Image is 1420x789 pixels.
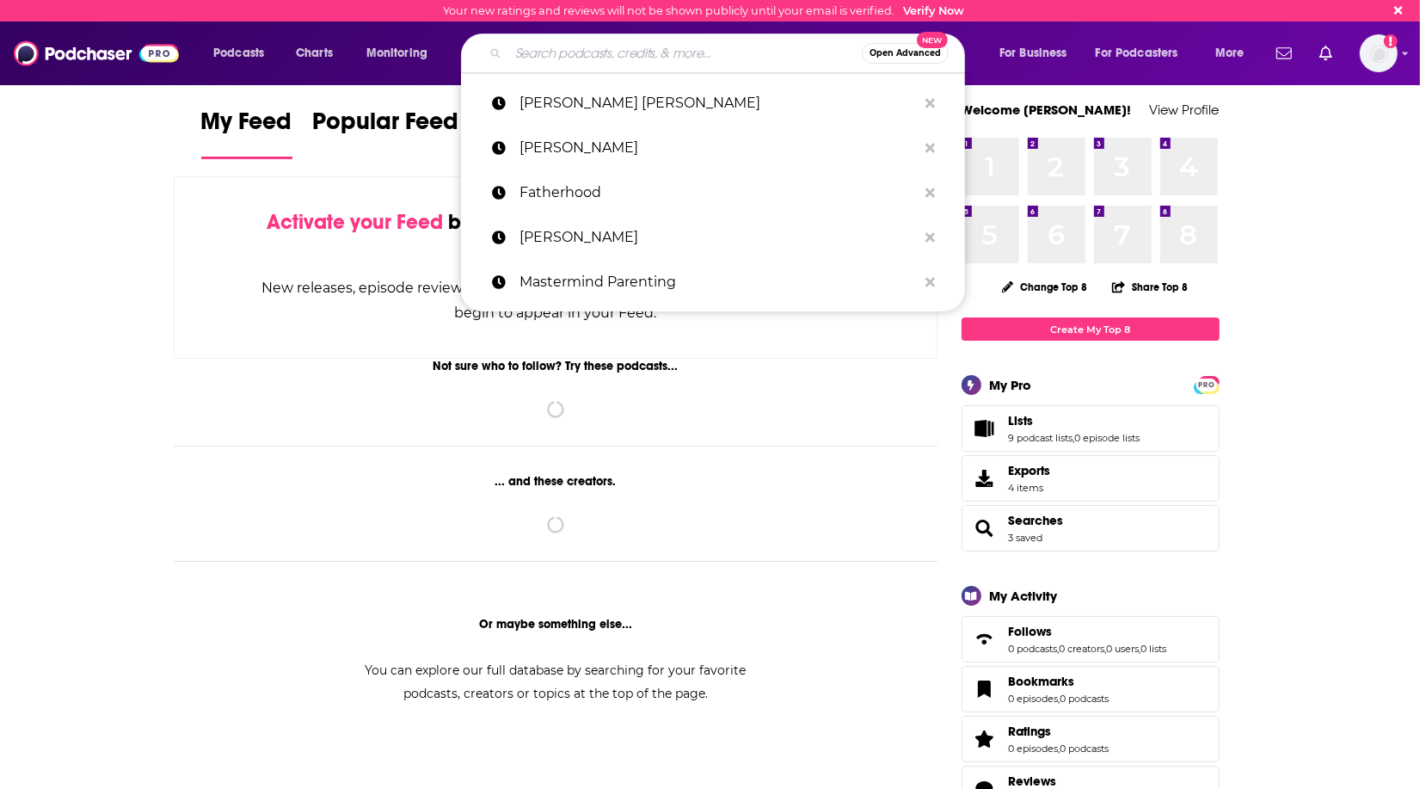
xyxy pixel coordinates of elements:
[962,716,1220,762] span: Ratings
[1312,39,1339,68] a: Show notifications dropdown
[1096,41,1178,65] span: For Podcasters
[313,107,459,159] a: Popular Feed
[477,34,981,73] div: Search podcasts, credits, & more...
[1009,724,1110,739] a: Ratings
[261,210,851,260] div: by following Podcasts, Creators, Lists, and other Users!
[903,4,964,17] a: Verify Now
[870,49,941,58] span: Open Advanced
[962,616,1220,663] span: Follows
[461,126,965,170] a: [PERSON_NAME]
[354,40,450,67] button: open menu
[987,40,1089,67] button: open menu
[443,4,964,17] div: Your new ratings and reviews will not be shown publicly until your email is verified.
[990,588,1058,604] div: My Activity
[174,474,938,489] div: ... and these creators.
[1009,724,1052,739] span: Ratings
[1009,624,1053,639] span: Follows
[14,37,179,70] img: Podchaser - Follow, Share and Rate Podcasts
[992,276,1098,298] button: Change Top 8
[1107,643,1140,655] a: 0 users
[519,215,917,260] p: Amy Jo Martin
[213,41,264,65] span: Podcasts
[1009,432,1073,444] a: 9 podcast lists
[1075,432,1140,444] a: 0 episode lists
[519,126,917,170] p: Nick Freitas
[1141,643,1167,655] a: 0 lists
[1060,643,1105,655] a: 0 creators
[508,40,862,67] input: Search podcasts, credits, & more...
[519,260,917,305] p: Mastermind Parenting
[1360,34,1398,72] img: User Profile
[1009,693,1059,705] a: 0 episodes
[1384,34,1398,48] svg: Email not verified
[461,260,965,305] a: Mastermind Parenting
[962,455,1220,502] a: Exports
[461,170,965,215] a: Fatherhood
[962,405,1220,452] span: Lists
[519,81,917,126] p: Allie Beth Stucky
[968,627,1002,651] a: Follows
[1196,379,1217,391] span: PRO
[1360,34,1398,72] button: Show profile menu
[1009,513,1064,528] a: Searches
[201,40,286,67] button: open menu
[1009,674,1075,689] span: Bookmarks
[1060,743,1110,755] a: 0 podcasts
[962,317,1220,341] a: Create My Top 8
[1009,413,1140,428] a: Lists
[261,275,851,325] div: New releases, episode reviews, guest credits, and personalized recommendations will begin to appe...
[461,81,965,126] a: [PERSON_NAME] [PERSON_NAME]
[344,659,767,706] div: You can explore our full database by searching for your favorite podcasts, creators or topics at ...
[1009,643,1058,655] a: 0 podcasts
[962,102,1132,118] a: Welcome [PERSON_NAME]!
[1059,743,1060,755] span: ,
[1009,774,1057,789] span: Reviews
[968,516,1002,540] a: Searches
[285,40,343,67] a: Charts
[968,677,1002,701] a: Bookmarks
[1059,693,1060,705] span: ,
[174,359,938,373] div: Not sure who to follow? Try these podcasts...
[1009,413,1034,428] span: Lists
[1058,643,1060,655] span: ,
[990,377,1032,393] div: My Pro
[968,416,1002,441] a: Lists
[1073,432,1075,444] span: ,
[1009,532,1043,544] a: 3 saved
[968,727,1002,751] a: Ratings
[917,32,948,48] span: New
[1085,40,1203,67] button: open menu
[519,170,917,215] p: Fatherhood
[999,41,1067,65] span: For Business
[1360,34,1398,72] span: Logged in as kevinscottsmith
[366,41,427,65] span: Monitoring
[313,107,459,146] span: Popular Feed
[1009,463,1051,478] span: Exports
[267,209,443,235] span: Activate your Feed
[962,666,1220,712] span: Bookmarks
[1215,41,1245,65] span: More
[1009,624,1167,639] a: Follows
[201,107,292,146] span: My Feed
[1203,40,1266,67] button: open menu
[1150,102,1220,118] a: View Profile
[862,43,949,64] button: Open AdvancedNew
[1140,643,1141,655] span: ,
[1105,643,1107,655] span: ,
[1009,674,1110,689] a: Bookmarks
[461,215,965,260] a: [PERSON_NAME]
[962,505,1220,552] span: Searches
[1269,39,1299,68] a: Show notifications dropdown
[1009,774,1110,789] a: Reviews
[1009,743,1059,755] a: 0 episodes
[1111,270,1189,304] button: Share Top 8
[1009,482,1051,494] span: 4 items
[968,466,1002,490] span: Exports
[174,617,938,632] div: Or maybe something else...
[201,107,292,159] a: My Feed
[1060,693,1110,705] a: 0 podcasts
[296,41,333,65] span: Charts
